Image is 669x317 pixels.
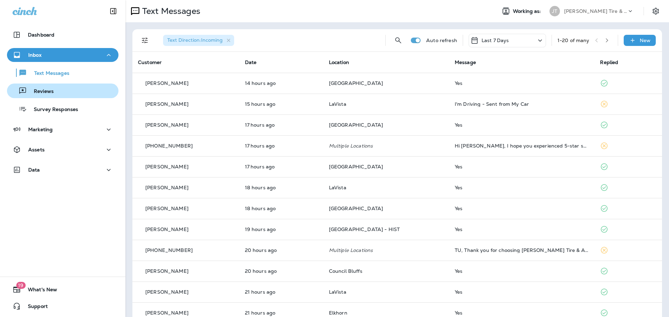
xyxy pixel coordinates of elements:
p: Sep 2, 2025 03:05 PM [245,143,318,149]
p: [PERSON_NAME] [145,310,189,316]
span: Customer [138,59,162,65]
div: Yes [455,164,589,169]
button: Marketing [7,122,118,136]
button: Dashboard [7,28,118,42]
p: Inbox [28,52,41,58]
button: Search Messages [391,33,405,47]
span: [GEOGRAPHIC_DATA] [329,122,383,128]
div: Yes [455,185,589,190]
div: Text Direction:Incoming [163,35,234,46]
div: 1 - 20 of many [557,38,590,43]
p: [PHONE_NUMBER] [145,247,193,253]
p: [PERSON_NAME] [145,122,189,128]
span: What's New [21,287,57,295]
span: Council Bluffs [329,268,362,274]
button: Data [7,163,118,177]
span: LaVista [329,184,346,191]
span: LaVista [329,101,346,107]
p: Text Messages [139,6,200,16]
span: Working as: [513,8,543,14]
div: Yes [455,310,589,316]
span: Location [329,59,349,65]
div: I'm Driving - Sent from My Car [455,101,589,107]
div: Yes [455,122,589,128]
p: Data [28,167,40,173]
p: [PERSON_NAME] Tire & Auto [564,8,627,14]
p: New [640,38,651,43]
p: Last 7 Days [482,38,509,43]
button: Inbox [7,48,118,62]
p: Text Messages [27,70,69,77]
button: Collapse Sidebar [103,4,123,18]
button: Survey Responses [7,102,118,116]
span: Text Direction : Incoming [167,37,223,43]
span: LaVista [329,289,346,295]
span: [GEOGRAPHIC_DATA] [329,205,383,212]
p: Sep 2, 2025 12:52 PM [245,227,318,232]
p: Sep 2, 2025 06:23 PM [245,80,318,86]
p: Marketing [28,127,53,132]
p: Assets [28,147,45,152]
button: Filters [138,33,152,47]
p: [PHONE_NUMBER] [145,143,193,149]
span: Date [245,59,257,65]
p: Sep 2, 2025 10:54 AM [245,310,318,316]
div: Yes [455,227,589,232]
span: Replied [600,59,618,65]
p: Sep 2, 2025 12:04 PM [245,247,318,253]
p: Multiple Locations [329,247,444,253]
p: [PERSON_NAME] [145,268,189,274]
button: 19What's New [7,283,118,296]
span: [GEOGRAPHIC_DATA] [329,164,383,170]
span: Support [21,303,48,312]
div: Yes [455,80,589,86]
p: Auto refresh [426,38,457,43]
p: Survey Responses [27,106,78,113]
span: [GEOGRAPHIC_DATA] - HIST [329,226,400,232]
button: Reviews [7,84,118,98]
div: Hi Erlinda, I hope you experienced 5-star service today! A positive review from homeowners like y... [455,143,589,149]
span: [GEOGRAPHIC_DATA] [329,80,383,86]
p: Sep 2, 2025 02:52 PM [245,164,318,169]
p: Sep 2, 2025 11:48 AM [245,268,318,274]
span: Elkhorn [329,310,347,316]
p: Sep 2, 2025 11:28 AM [245,289,318,295]
div: Yes [455,268,589,274]
p: [PERSON_NAME] [145,227,189,232]
p: [PERSON_NAME] [145,80,189,86]
p: Multiple Locations [329,143,444,149]
span: 19 [16,282,25,289]
p: Sep 2, 2025 01:52 PM [245,206,318,211]
div: Yes [455,206,589,211]
p: Sep 2, 2025 02:11 PM [245,185,318,190]
p: Reviews [27,88,54,95]
p: Sep 2, 2025 03:07 PM [245,122,318,128]
p: [PERSON_NAME] [145,101,189,107]
p: [PERSON_NAME] [145,206,189,211]
div: JT [549,6,560,16]
p: [PERSON_NAME] [145,185,189,190]
button: Text Messages [7,65,118,80]
div: TU, Thank you for choosing Jensen Tire & Auto. Please approve initial work order estimate in the ... [455,247,589,253]
button: Settings [649,5,662,17]
p: Sep 2, 2025 04:58 PM [245,101,318,107]
button: Assets [7,143,118,157]
p: [PERSON_NAME] [145,164,189,169]
p: [PERSON_NAME] [145,289,189,295]
button: Support [7,299,118,313]
span: Message [455,59,476,65]
p: Dashboard [28,32,54,38]
div: Yes [455,289,589,295]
